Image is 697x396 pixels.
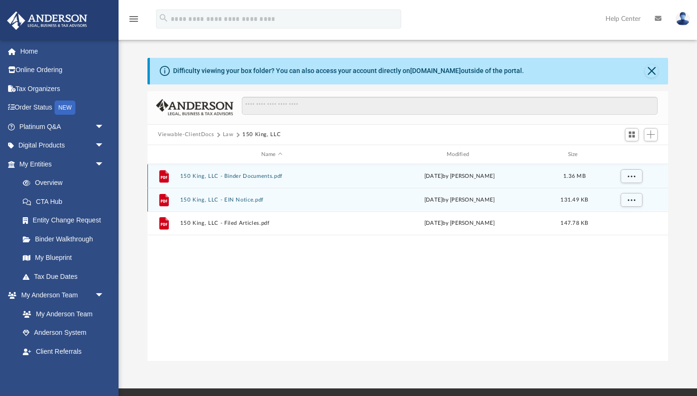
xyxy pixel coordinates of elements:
input: Search files and folders [242,97,658,115]
div: id [152,150,175,159]
div: [DATE] by [PERSON_NAME] [368,196,551,204]
button: 150 King, LLC - Binder Documents.pdf [180,173,364,179]
a: Home [7,42,119,61]
span: 131.49 KB [560,197,588,203]
div: grid [147,164,668,361]
a: [DOMAIN_NAME] [410,67,461,74]
button: Switch to Grid View [625,128,639,141]
a: Digital Productsarrow_drop_down [7,136,119,155]
div: [DATE] by [PERSON_NAME] [368,220,551,228]
button: Add [644,128,658,141]
a: Tax Organizers [7,79,119,98]
a: menu [128,18,139,25]
button: More options [621,193,642,207]
div: [DATE] by [PERSON_NAME] [368,172,551,181]
i: menu [128,13,139,25]
button: Law [223,130,234,139]
span: arrow_drop_down [95,117,114,137]
a: My Blueprint [13,249,114,267]
button: Viewable-ClientDocs [158,130,214,139]
a: CTA Hub [13,192,119,211]
img: User Pic [676,12,690,26]
div: Size [556,150,594,159]
span: arrow_drop_down [95,361,114,380]
span: arrow_drop_down [95,136,114,156]
img: Anderson Advisors Platinum Portal [4,11,90,30]
span: 147.78 KB [560,221,588,226]
span: arrow_drop_down [95,155,114,174]
button: 150 King, LLC [242,130,281,139]
a: Overview [13,174,119,193]
div: Name [180,150,364,159]
a: Order StatusNEW [7,98,119,118]
a: My Anderson Team [13,304,109,323]
a: Platinum Q&Aarrow_drop_down [7,117,119,136]
span: 1.36 MB [563,174,586,179]
a: Client Referrals [13,342,114,361]
div: id [597,150,664,159]
a: Tax Due Dates [13,267,119,286]
div: NEW [55,101,75,115]
a: Anderson System [13,323,114,342]
a: My Anderson Teamarrow_drop_down [7,286,114,305]
button: 150 King, LLC - Filed Articles.pdf [180,221,364,227]
a: Binder Walkthrough [13,230,119,249]
a: My Documentsarrow_drop_down [7,361,114,380]
div: Difficulty viewing your box folder? You can also access your account directly on outside of the p... [173,66,524,76]
a: Online Ordering [7,61,119,80]
button: Close [645,64,658,78]
a: Entity Change Request [13,211,119,230]
button: 150 King, LLC - EIN Notice.pdf [180,197,364,203]
span: arrow_drop_down [95,286,114,305]
i: search [158,13,169,23]
button: More options [621,169,642,184]
div: Modified [367,150,551,159]
a: My Entitiesarrow_drop_down [7,155,119,174]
